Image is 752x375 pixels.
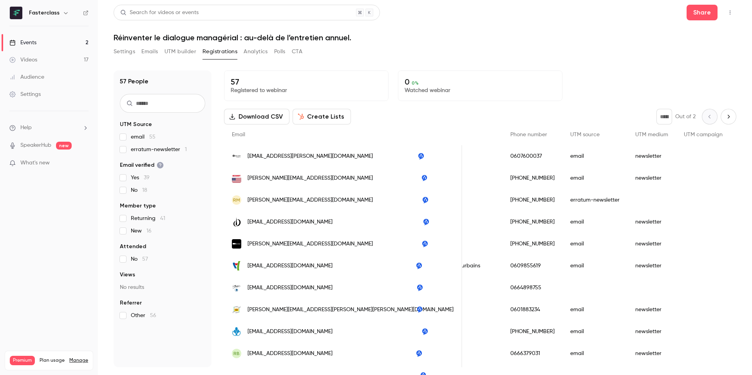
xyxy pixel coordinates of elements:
[142,187,147,193] span: 18
[274,45,286,58] button: Polls
[120,121,205,319] section: facet-groups
[232,151,241,161] img: omegro.com
[248,328,333,336] span: [EMAIL_ADDRESS][DOMAIN_NAME]
[120,202,156,210] span: Member type
[114,45,135,58] button: Settings
[562,233,627,255] div: email
[562,321,627,343] div: email
[292,45,302,58] button: CTA
[562,255,627,277] div: email
[503,189,562,211] div: [PHONE_NUMBER]
[9,73,44,81] div: Audience
[120,161,164,169] span: Email verified
[627,211,676,233] div: newsletter
[131,255,148,263] span: No
[627,343,676,364] div: newsletter
[503,255,562,277] div: 0609855619
[248,218,333,226] span: [EMAIL_ADDRESS][DOMAIN_NAME]
[675,113,696,121] p: Out of 2
[9,90,41,98] div: Settings
[248,262,333,270] span: [EMAIL_ADDRESS][DOMAIN_NAME]
[231,77,382,87] p: 57
[503,299,562,321] div: 0601883234
[412,80,419,86] span: 0 %
[120,9,199,17] div: Search for videos or events
[120,77,148,86] h1: 57 People
[248,240,373,248] span: [PERSON_NAME][EMAIL_ADDRESS][DOMAIN_NAME]
[146,228,152,234] span: 16
[149,134,155,140] span: 55
[503,167,562,189] div: [PHONE_NUMBER]
[510,132,547,137] span: Phone number
[232,217,241,227] img: cecofiac.fr
[160,216,165,221] span: 41
[248,152,373,160] span: [EMAIL_ADDRESS][PERSON_NAME][DOMAIN_NAME]
[503,211,562,233] div: [PHONE_NUMBER]
[131,227,152,235] span: New
[627,299,676,321] div: newsletter
[405,77,556,87] p: 0
[627,255,676,277] div: newsletter
[627,233,676,255] div: newsletter
[9,124,89,132] li: help-dropdown-opener
[503,277,562,299] div: 0664898755
[687,5,718,20] button: Share
[248,196,373,204] span: [PERSON_NAME][EMAIL_ADDRESS][DOMAIN_NAME]
[570,132,600,137] span: UTM source
[627,167,676,189] div: newsletter
[10,356,35,365] span: Premium
[185,147,187,152] span: 1
[142,256,148,262] span: 57
[248,174,373,182] span: [PERSON_NAME][EMAIL_ADDRESS][DOMAIN_NAME]
[233,197,240,204] span: Rm
[684,132,723,137] span: UTM campaign
[224,109,289,124] button: Download CSV
[503,343,562,364] div: 0666379031
[131,133,155,141] span: email
[248,350,333,358] span: [EMAIL_ADDRESS][DOMAIN_NAME]
[232,283,241,292] img: educagri.fr
[503,321,562,343] div: [PHONE_NUMBER]
[131,146,187,153] span: erratum-newsletter
[9,56,37,64] div: Videos
[232,239,241,249] img: depiltech.com
[244,45,268,58] button: Analytics
[120,121,152,128] span: UTM Source
[120,243,146,251] span: Attended
[232,132,245,137] span: Email
[120,299,142,307] span: Referrer
[293,109,351,124] button: Create Lists
[635,132,668,137] span: UTM medium
[562,211,627,233] div: email
[131,215,165,222] span: Returning
[721,109,736,124] button: Next page
[627,321,676,343] div: newsletter
[248,284,333,292] span: [EMAIL_ADDRESS][DOMAIN_NAME]
[114,33,736,42] h1: Réinventer le dialogue managérial : au-delà de l’entretien annuel.
[131,312,156,319] span: Other
[69,357,88,364] a: Manage
[29,9,60,17] h6: Fasterclass
[120,271,135,279] span: Views
[231,87,382,94] p: Registered to webinar
[232,327,241,336] img: villagesdumonde.fr
[20,124,32,132] span: Help
[120,283,205,291] p: No results
[503,145,562,167] div: 0607600037
[232,173,241,183] img: beckhoff.fr
[232,261,241,270] img: cabinet-merlin.fr
[150,313,156,318] span: 56
[503,233,562,255] div: [PHONE_NUMBER]
[10,7,22,19] img: Fasterclass
[40,357,65,364] span: Plan usage
[405,87,556,94] p: Watched webinar
[20,159,50,167] span: What's new
[202,45,237,58] button: Registrations
[9,39,36,47] div: Events
[131,186,147,194] span: No
[562,145,627,167] div: email
[56,142,72,150] span: new
[562,343,627,364] div: email
[233,350,240,357] span: RB
[627,145,676,167] div: newsletter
